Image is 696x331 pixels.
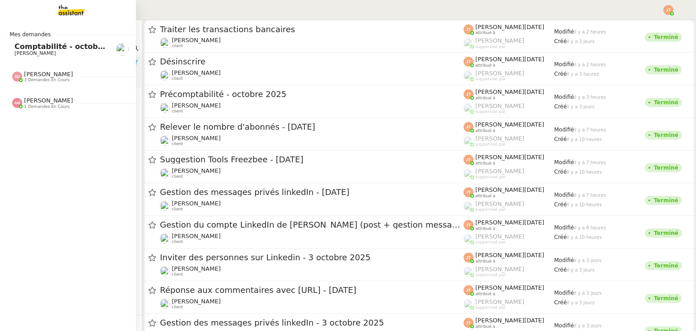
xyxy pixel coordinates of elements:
span: Modifié [554,257,574,263]
span: client [172,305,183,310]
span: Créé [554,267,567,273]
span: [PERSON_NAME][DATE] [475,284,544,291]
span: Modifié [554,127,574,133]
img: users%2FoFdbodQ3TgNoWt9kP3GXAs5oaCq1%2Favatar%2Fprofile-pic.png [464,267,474,277]
span: [PERSON_NAME] [475,298,524,305]
span: attribué à [475,292,495,297]
span: Gestion du compte LinkedIn de [PERSON_NAME] (post + gestion messages) - [DATE] [160,221,464,229]
span: [PERSON_NAME] [172,135,221,141]
span: Créé [554,201,567,208]
span: [PERSON_NAME] [475,70,524,77]
span: [PERSON_NAME][DATE] [475,24,544,30]
span: suppervisé par [475,44,506,49]
div: Terminé [654,34,678,40]
span: [PERSON_NAME] [475,266,524,273]
img: svg [663,5,673,15]
span: [PERSON_NAME] [24,71,73,78]
span: il y a 10 heures [567,202,602,207]
span: attribué à [475,128,495,133]
img: svg [464,220,474,230]
img: users%2F37wbV9IbQuXMU0UH0ngzBXzaEe12%2Favatar%2Fcba66ece-c48a-48c8-9897-a2adc1834457 [160,136,170,146]
img: users%2FoFdbodQ3TgNoWt9kP3GXAs5oaCq1%2Favatar%2Fprofile-pic.png [464,299,474,309]
app-user-label: suppervisé par [464,266,554,277]
div: Terminé [654,67,678,73]
app-user-label: suppervisé par [464,233,554,245]
span: suppervisé par [475,273,506,277]
div: Terminé [654,198,678,203]
span: Créé [554,71,567,77]
span: [PERSON_NAME] [475,102,524,109]
img: users%2F37wbV9IbQuXMU0UH0ngzBXzaEe12%2Favatar%2Fcba66ece-c48a-48c8-9897-a2adc1834457 [160,103,170,113]
img: users%2FoFdbodQ3TgNoWt9kP3GXAs5oaCq1%2Favatar%2Fprofile-pic.png [464,71,474,81]
span: Créé [554,38,567,44]
span: il y a 3 jours [567,39,594,44]
span: il y a 3 jours [574,323,602,328]
span: [PERSON_NAME] [172,233,221,239]
span: [PERSON_NAME][DATE] [475,186,544,193]
span: Modifié [554,29,574,35]
app-user-label: attribué à [464,121,554,133]
app-user-label: suppervisé par [464,168,554,180]
span: il y a 3 jours [567,300,594,305]
span: attribué à [475,161,495,166]
img: svg [464,122,474,132]
span: [PERSON_NAME][DATE] [475,121,544,128]
span: Créé [554,299,567,306]
span: 1 demandes en cours [24,104,69,109]
span: [PERSON_NAME] [172,298,221,305]
img: users%2FoFdbodQ3TgNoWt9kP3GXAs5oaCq1%2Favatar%2Fprofile-pic.png [464,38,474,48]
span: 3 demandes en cours [24,78,69,83]
span: suppervisé par [475,142,506,147]
span: il y a 7 heures [574,193,606,198]
div: Terminé [654,296,678,301]
app-user-label: attribué à [464,88,554,100]
span: [PERSON_NAME][DATE] [475,317,544,324]
app-user-detailed-label: client [160,102,464,114]
app-user-label: attribué à [464,24,554,35]
span: il y a 3 heures [574,95,606,100]
span: attribué à [475,63,495,68]
app-user-detailed-label: client [160,69,464,81]
img: users%2F37wbV9IbQuXMU0UH0ngzBXzaEe12%2Favatar%2Fcba66ece-c48a-48c8-9897-a2adc1834457 [160,266,170,276]
app-user-label: attribué à [464,219,554,231]
span: il y a 2 heures [574,29,606,34]
span: il y a 10 heures [567,170,602,175]
span: Créé [554,234,567,240]
span: attribué à [475,226,495,231]
span: Suggestion Tools Freezbee - [DATE] [160,156,464,164]
span: client [172,76,183,81]
span: Modifié [554,61,574,68]
span: attribué à [475,96,495,101]
span: suppervisé par [475,109,506,114]
app-user-detailed-label: client [160,167,464,179]
div: Terminé [654,263,678,268]
img: svg [464,155,474,165]
span: suppervisé par [475,207,506,212]
img: svg [12,72,22,82]
img: users%2F37wbV9IbQuXMU0UH0ngzBXzaEe12%2Favatar%2Fcba66ece-c48a-48c8-9897-a2adc1834457 [160,234,170,243]
app-user-label: suppervisé par [464,200,554,212]
span: il y a 3 jours [567,268,594,273]
img: svg [12,98,22,108]
app-user-label: attribué à [464,317,554,329]
span: client [172,109,183,114]
span: Modifié [554,159,574,165]
img: users%2F37wbV9IbQuXMU0UH0ngzBXzaEe12%2Favatar%2Fcba66ece-c48a-48c8-9897-a2adc1834457 [160,168,170,178]
span: il y a 2 heures [574,62,606,67]
app-user-label: suppervisé par [464,135,554,147]
app-user-label: suppervisé par [464,70,554,82]
img: users%2F37wbV9IbQuXMU0UH0ngzBXzaEe12%2Favatar%2Fcba66ece-c48a-48c8-9897-a2adc1834457 [160,70,170,80]
img: svg [464,187,474,197]
span: attribué à [475,324,495,329]
img: users%2F37wbV9IbQuXMU0UH0ngzBXzaEe12%2Favatar%2Fcba66ece-c48a-48c8-9897-a2adc1834457 [160,38,170,48]
span: [PERSON_NAME][DATE] [475,56,544,63]
span: Désinscrire [160,58,464,66]
div: Terminé [654,230,678,236]
app-user-detailed-label: client [160,200,464,212]
app-user-label: attribué à [464,186,554,198]
span: [PERSON_NAME] [475,37,524,44]
span: Créé [554,136,567,142]
img: svg [464,318,474,328]
app-user-label: suppervisé par [464,298,554,310]
span: suppervisé par [475,77,506,82]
